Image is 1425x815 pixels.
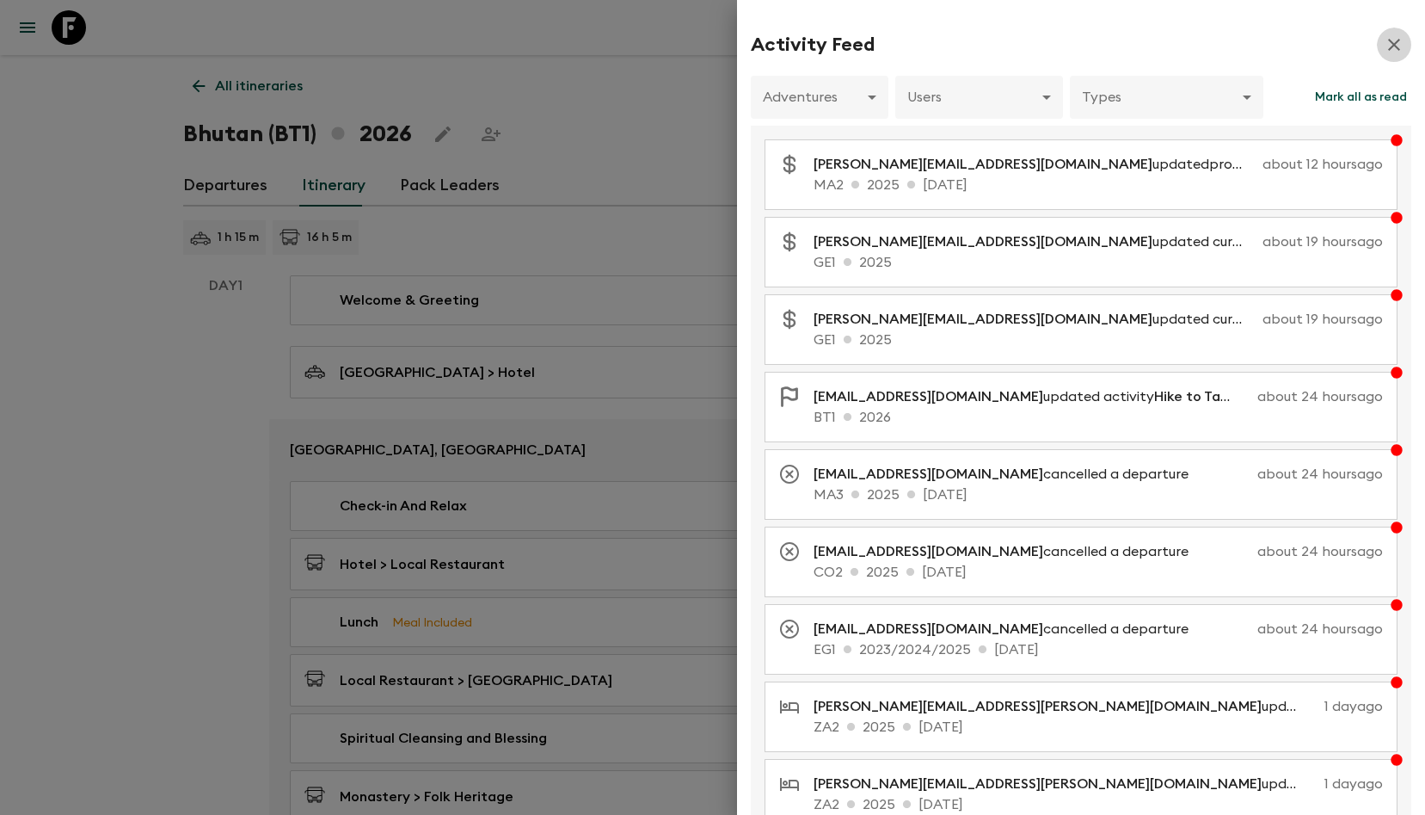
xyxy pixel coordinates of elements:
span: [PERSON_NAME][EMAIL_ADDRESS][DOMAIN_NAME] [814,157,1152,171]
p: EG1 2023/2024/2025 [DATE] [814,639,1383,660]
p: about 12 hours ago [1262,154,1383,175]
span: [PERSON_NAME][EMAIL_ADDRESS][DOMAIN_NAME] [814,312,1152,326]
span: Hike to Taktsang (Tiger’s Nest) [1154,390,1356,404]
p: 1 day ago [1324,774,1383,794]
p: updated accommodation [814,774,1318,794]
div: Adventures [751,73,888,121]
button: Mark all as read [1311,76,1411,119]
span: [PERSON_NAME][EMAIL_ADDRESS][DOMAIN_NAME] [814,235,1152,249]
p: about 24 hours ago [1209,619,1383,639]
p: about 24 hours ago [1257,386,1383,407]
span: [EMAIL_ADDRESS][DOMAIN_NAME] [814,467,1043,481]
span: [EMAIL_ADDRESS][DOMAIN_NAME] [814,622,1043,636]
p: CO2 2025 [DATE] [814,562,1383,583]
span: [EMAIL_ADDRESS][DOMAIN_NAME] [814,390,1043,404]
p: updated currency for costs [814,309,1256,330]
p: cancelled a departure [814,541,1202,562]
span: [EMAIL_ADDRESS][DOMAIN_NAME] [814,545,1043,559]
p: updated activity [814,386,1250,407]
span: [PERSON_NAME][EMAIL_ADDRESS][PERSON_NAME][DOMAIN_NAME] [814,777,1262,791]
div: Users [895,73,1063,121]
p: GE1 2025 [814,330,1383,350]
p: updated promotional discounts [814,154,1256,175]
p: 1 day ago [1324,696,1383,717]
p: about 19 hours ago [1262,232,1383,252]
p: about 24 hours ago [1209,541,1383,562]
p: ZA2 2025 [DATE] [814,794,1383,815]
p: cancelled a departure [814,464,1202,485]
p: cancelled a departure [814,619,1202,639]
p: GE1 2025 [814,252,1383,273]
p: MA2 2025 [DATE] [814,175,1383,195]
p: MA3 2025 [DATE] [814,485,1383,505]
p: updated accommodation [814,696,1318,717]
div: Types [1070,73,1263,121]
p: updated currency for costs [814,232,1256,252]
p: about 19 hours ago [1262,309,1383,330]
p: about 24 hours ago [1209,464,1383,485]
h2: Activity Feed [751,34,875,56]
span: [PERSON_NAME][EMAIL_ADDRESS][PERSON_NAME][DOMAIN_NAME] [814,700,1262,713]
p: ZA2 2025 [DATE] [814,717,1383,738]
p: BT1 2026 [814,407,1383,428]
